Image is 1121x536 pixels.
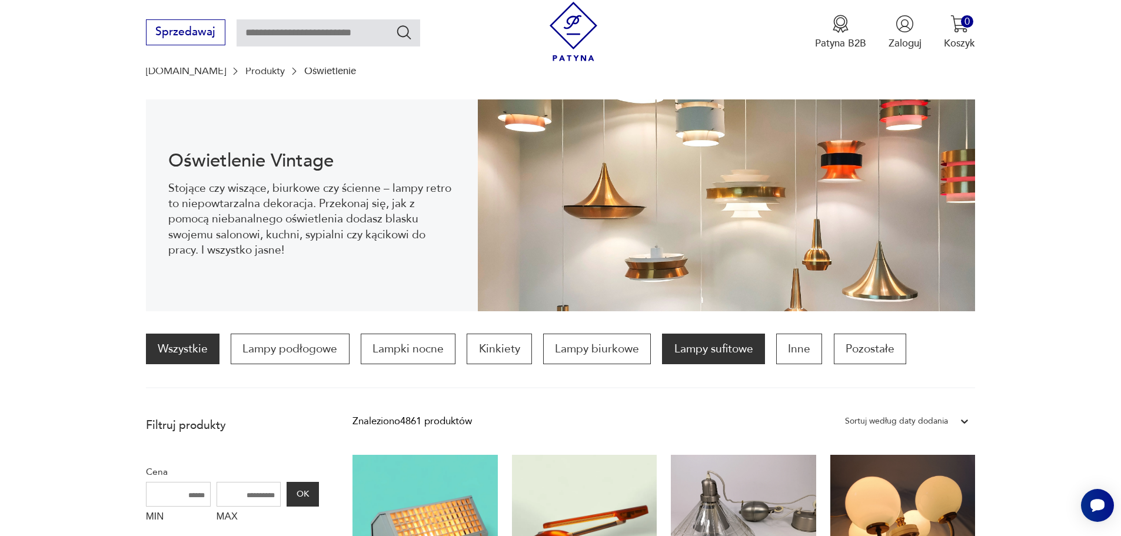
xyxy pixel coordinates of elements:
a: Kinkiety [467,334,531,364]
p: Filtruj produkty [146,418,319,433]
iframe: Smartsupp widget button [1081,489,1114,522]
a: Produkty [245,65,285,76]
img: Ikona medalu [831,15,850,33]
p: Zaloguj [889,36,922,50]
button: 0Koszyk [944,15,975,50]
div: Znaleziono 4861 produktów [352,414,472,429]
a: Wszystkie [146,334,219,364]
img: Ikonka użytkownika [896,15,914,33]
a: Lampy sufitowe [662,334,764,364]
a: Lampy podłogowe [231,334,349,364]
a: Ikona medaluPatyna B2B [815,15,866,50]
button: Zaloguj [889,15,922,50]
label: MIN [146,507,211,529]
button: Szukaj [395,24,413,41]
div: 0 [961,15,973,28]
a: Lampy biurkowe [543,334,651,364]
img: Oświetlenie [478,99,976,311]
p: Cena [146,464,319,480]
img: Ikona koszyka [950,15,969,33]
a: [DOMAIN_NAME] [146,65,226,76]
button: OK [287,482,318,507]
h1: Oświetlenie Vintage [168,152,455,169]
label: MAX [217,507,281,529]
button: Sprzedawaj [146,19,225,45]
p: Koszyk [944,36,975,50]
a: Pozostałe [834,334,906,364]
a: Sprzedawaj [146,28,225,38]
button: Patyna B2B [815,15,866,50]
p: Stojące czy wiszące, biurkowe czy ścienne – lampy retro to niepowtarzalna dekoracja. Przekonaj si... [168,181,455,258]
p: Oświetlenie [304,65,356,76]
div: Sortuj według daty dodania [845,414,948,429]
a: Inne [776,334,822,364]
p: Patyna B2B [815,36,866,50]
img: Patyna - sklep z meblami i dekoracjami vintage [544,2,603,61]
a: Lampki nocne [361,334,455,364]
